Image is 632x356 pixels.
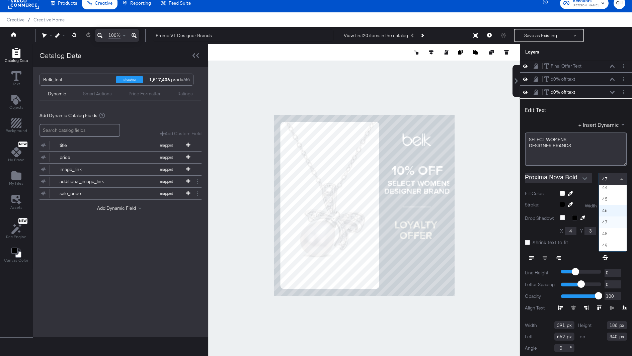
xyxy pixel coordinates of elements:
div: sale_price [60,190,108,197]
div: Price Formatter [129,91,161,97]
span: mapped [148,179,185,184]
div: Final Offer Text [551,63,581,69]
div: Smart Actions [83,91,112,97]
button: Save as Existing [515,29,567,41]
label: Angle [525,345,537,351]
div: title [60,142,108,149]
div: titlemapped [39,140,202,151]
button: Layer Options [620,89,627,96]
span: My Brand [8,157,24,163]
div: products [148,74,168,85]
span: Shrink text to fit [533,239,568,246]
span: 47 [602,176,608,182]
label: Height [578,322,591,329]
label: Stroke: [525,202,555,210]
div: 60% off text [551,89,575,95]
span: Assets [10,205,22,210]
label: Width [585,203,597,209]
button: Copy image [458,49,465,56]
div: Layers [525,49,594,55]
span: / [24,17,33,22]
button: NewRec Engine [2,216,30,242]
div: additional_image_link [60,178,108,185]
label: Fill Color: [525,190,555,197]
span: Creative [95,0,112,6]
span: mapped [148,143,185,148]
span: Reporting [130,0,151,6]
button: 60% off text [544,89,575,96]
div: Ratings [177,91,193,97]
label: Align Text [525,305,558,311]
label: Letter Spacing [525,281,556,288]
div: 44 [599,182,627,193]
div: price [60,154,108,161]
span: DESIGNER ﻿BRANDS [529,143,571,149]
label: Top [578,334,585,340]
label: X [560,228,563,234]
label: Opacity [525,293,556,299]
button: Next Product [417,29,427,41]
button: Add Files [5,169,27,188]
span: Feed Suite [169,0,191,6]
button: Layer Options [620,63,627,70]
div: pricemapped [39,152,202,163]
span: Background [6,128,27,133]
div: sale_pricemapped [39,188,202,199]
label: Drop Shadow: [525,215,555,221]
label: Width [525,322,537,329]
div: 48 [599,228,627,240]
div: 47 [599,216,627,228]
span: Products [58,0,77,6]
div: Catalog Data [39,51,82,60]
button: Layer Options [620,76,627,83]
span: Text [13,81,20,87]
svg: Copy image [458,50,463,55]
button: NewMy Brand [4,140,28,165]
button: + Insert Dynamic [578,121,627,128]
button: image_linkmapped [39,164,193,175]
span: Catalog Data [5,58,28,63]
button: Add Custom Field [160,130,202,137]
span: Rec Engine [6,234,26,240]
span: New [18,219,27,223]
button: titlemapped [39,140,193,151]
span: mapped [148,167,185,172]
span: [PERSON_NAME] [573,3,599,8]
div: Dynamic [48,91,66,97]
label: Y [580,228,583,234]
div: shopping [116,76,143,83]
button: Add Dynamic Field [97,205,144,211]
span: 100% [108,32,121,38]
div: 49 [599,240,627,251]
button: Add Rectangle [1,46,32,65]
button: Add Rectangle [2,117,31,136]
div: 60% off text [551,76,575,82]
a: Creative Home [33,17,65,22]
button: pricemapped [39,152,193,163]
span: mapped [148,191,185,196]
div: additional_image_linkmapped [39,176,202,187]
span: New [18,142,27,147]
div: 46 [599,205,627,216]
button: additional_image_linkmapped [39,176,193,187]
span: mapped [148,155,185,160]
span: My Files [9,181,23,186]
input: Search catalog fields [39,124,120,137]
div: Belk_test [43,74,111,85]
span: Add Dynamic Catalog Fields [39,112,97,119]
svg: Paste image [473,50,478,55]
div: Edit Text [525,107,546,113]
button: Assets [6,193,26,212]
button: Add Text [5,93,27,112]
span: Canvas Color [4,258,28,263]
div: View first 20 items in the catalog [344,32,408,39]
div: image_linkmapped [39,164,202,175]
button: Open [580,174,590,184]
button: Final Offer Text [544,63,582,70]
div: image_link [60,166,108,173]
button: sale_pricemapped [39,188,193,199]
span: SELECT ﻿WOMENS [529,137,566,143]
strong: 1,517,406 [148,74,171,85]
